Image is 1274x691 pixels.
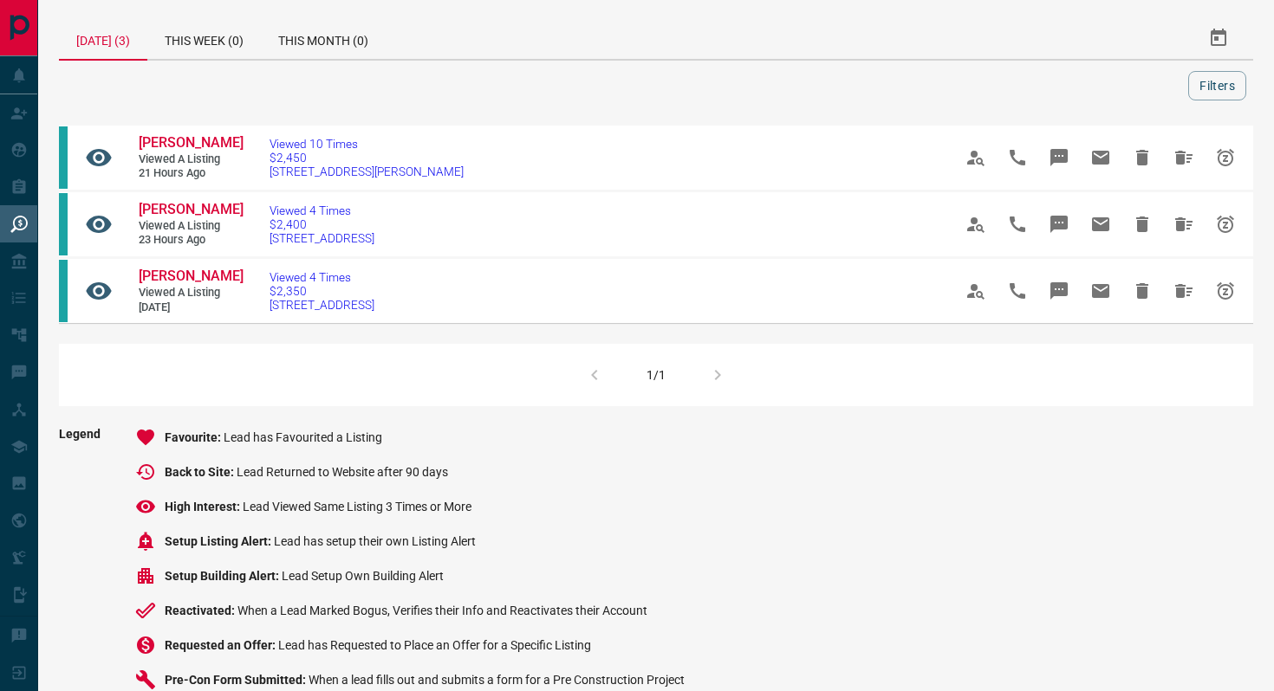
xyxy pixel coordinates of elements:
span: Back to Site [165,465,237,479]
span: Message [1038,137,1080,178]
span: 21 hours ago [139,166,243,181]
span: When a Lead Marked Bogus, Verifies their Info and Reactivates their Account [237,604,647,617]
span: Email [1080,203,1121,245]
span: [STREET_ADDRESS] [270,298,374,312]
div: condos.ca [59,193,68,255]
span: Pre-Con Form Submitted [165,673,309,687]
span: Lead has setup their own Listing Alert [274,534,476,548]
span: Reactivated [165,604,237,617]
div: 1/1 [647,368,666,382]
span: When a lead fills out and submits a form for a Pre Construction Project [309,673,685,687]
span: Favourite [165,430,224,444]
span: [STREET_ADDRESS] [270,231,374,245]
span: [STREET_ADDRESS][PERSON_NAME] [270,165,464,178]
span: Viewed 4 Times [270,270,374,284]
span: View Profile [955,270,997,312]
span: Snooze [1205,270,1246,312]
a: Viewed 4 Times$2,400[STREET_ADDRESS] [270,203,374,245]
span: Hide [1121,137,1163,178]
span: View Profile [955,137,997,178]
div: condos.ca [59,126,68,189]
span: Snooze [1205,137,1246,178]
span: Setup Building Alert [165,569,282,583]
span: Lead has Favourited a Listing [224,430,382,444]
div: condos.ca [59,260,68,322]
span: Viewed a Listing [139,152,243,167]
a: [PERSON_NAME] [139,134,243,152]
button: Filters [1188,71,1246,100]
span: Call [997,270,1038,312]
span: Lead Setup Own Building Alert [282,569,444,583]
span: Email [1080,137,1121,178]
span: $2,450 [270,151,464,165]
span: [PERSON_NAME] [139,134,244,151]
div: This Month (0) [261,17,386,59]
span: Viewed a Listing [139,286,243,300]
span: Message [1038,203,1080,245]
span: [PERSON_NAME] [139,201,244,217]
span: Email [1080,270,1121,312]
span: Lead Viewed Same Listing 3 Times or More [243,500,471,513]
a: [PERSON_NAME] [139,201,243,219]
a: Viewed 10 Times$2,450[STREET_ADDRESS][PERSON_NAME] [270,137,464,178]
a: Viewed 4 Times$2,350[STREET_ADDRESS] [270,270,374,312]
span: [PERSON_NAME] [139,268,244,284]
span: Lead has Requested to Place an Offer for a Specific Listing [278,638,591,652]
span: Hide [1121,270,1163,312]
span: Viewed 4 Times [270,203,374,217]
span: Call [997,137,1038,178]
button: Select Date Range [1198,17,1239,59]
span: [DATE] [139,300,243,315]
span: Hide All from Mark Ballantyne [1163,203,1205,245]
span: $2,350 [270,284,374,298]
span: Snooze [1205,203,1246,245]
div: This Week (0) [147,17,261,59]
span: Viewed a Listing [139,219,243,234]
span: High Interest [165,500,243,513]
span: Message [1038,270,1080,312]
div: [DATE] (3) [59,17,147,61]
span: Hide [1121,203,1163,245]
span: Setup Listing Alert [165,534,274,548]
span: Viewed 10 Times [270,137,464,151]
span: Hide All from Mark Ballantyne [1163,137,1205,178]
a: [PERSON_NAME] [139,268,243,286]
span: Lead Returned to Website after 90 days [237,465,448,479]
span: Hide All from Mark Ballantyne [1163,270,1205,312]
span: Requested an Offer [165,638,278,652]
span: 23 hours ago [139,233,243,248]
span: Call [997,203,1038,245]
span: $2,400 [270,217,374,231]
span: View Profile [955,203,997,245]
